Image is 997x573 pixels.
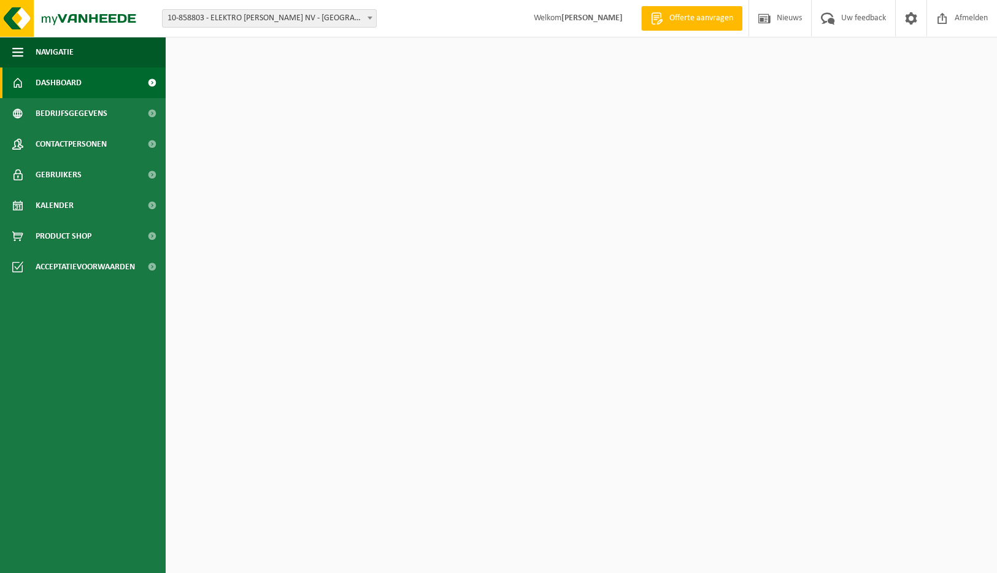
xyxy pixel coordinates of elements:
span: Bedrijfsgegevens [36,98,107,129]
span: Navigatie [36,37,74,67]
span: 10-858803 - ELEKTRO KAMIEL SMET NV - SINT-NIKLAAS [163,10,376,27]
strong: [PERSON_NAME] [561,13,623,23]
span: Acceptatievoorwaarden [36,252,135,282]
span: Gebruikers [36,160,82,190]
span: 10-858803 - ELEKTRO KAMIEL SMET NV - SINT-NIKLAAS [162,9,377,28]
span: Kalender [36,190,74,221]
span: Dashboard [36,67,82,98]
span: Product Shop [36,221,91,252]
a: Offerte aanvragen [641,6,742,31]
span: Contactpersonen [36,129,107,160]
span: Offerte aanvragen [666,12,736,25]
